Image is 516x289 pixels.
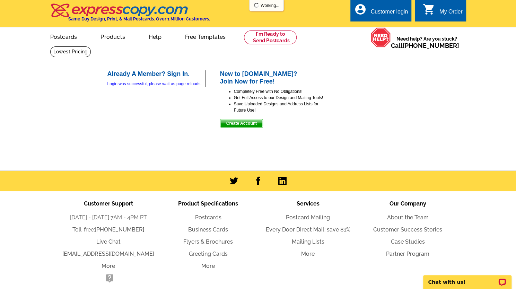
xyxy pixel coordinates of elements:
span: Our Company [390,200,426,207]
a: Postcards [39,28,88,44]
a: [EMAIL_ADDRESS][DOMAIN_NAME] [62,251,154,257]
a: More [201,263,215,269]
img: help [370,27,391,47]
a: Business Cards [188,226,228,233]
a: [PHONE_NUMBER] [95,226,144,233]
h2: Already A Member? Sign In. [107,70,205,78]
a: [PHONE_NUMBER] [403,42,459,49]
a: Partner Program [386,251,429,257]
a: account_circle Customer login [354,8,408,16]
a: Postcards [195,214,221,221]
span: Call [391,42,459,49]
a: Live Chat [96,238,121,245]
span: Need help? Are you stuck? [391,35,463,49]
a: Mailing Lists [292,238,324,245]
div: Customer login [370,9,408,18]
h4: Same Day Design, Print, & Mail Postcards. Over 1 Million Customers. [68,16,210,21]
span: Product Specifications [178,200,238,207]
a: Postcard Mailing [286,214,330,221]
li: Completely Free with No Obligations! [234,88,324,95]
a: About the Team [387,214,429,221]
li: Get Full Access to our Design and Mailing Tools! [234,95,324,101]
img: loading... [254,2,259,8]
iframe: LiveChat chat widget [419,267,516,289]
i: shopping_cart [423,3,435,16]
li: Toll-free: [59,226,158,234]
a: Products [89,28,136,44]
a: Flyers & Brochures [183,238,233,245]
button: Create Account [220,119,263,128]
li: Save Uploaded Designs and Address Lists for Future Use! [234,101,324,113]
a: Help [138,28,173,44]
a: shopping_cart My Order [423,8,463,16]
a: More [301,251,315,257]
a: Greeting Cards [189,251,228,257]
a: Same Day Design, Print, & Mail Postcards. Over 1 Million Customers. [50,8,210,21]
div: Login was successful, please wait as page reloads. [107,81,205,87]
span: Create Account [220,119,263,128]
span: Services [297,200,320,207]
a: More [102,263,115,269]
span: Customer Support [84,200,133,207]
i: account_circle [354,3,366,16]
a: Case Studies [391,238,425,245]
h2: New to [DOMAIN_NAME]? Join Now for Free! [220,70,324,85]
a: Free Templates [174,28,237,44]
a: Customer Success Stories [373,226,442,233]
a: Every Door Direct Mail: save 81% [266,226,350,233]
div: My Order [439,9,463,18]
li: [DATE] - [DATE] 7AM - 4PM PT [59,213,158,222]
